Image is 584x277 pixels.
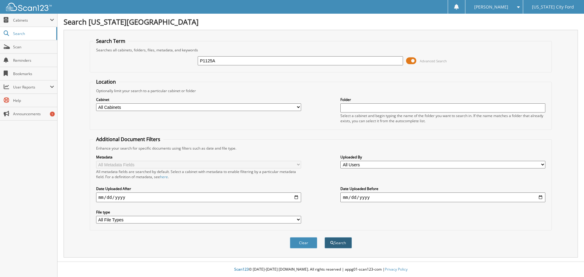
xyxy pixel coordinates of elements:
[13,71,54,76] span: Bookmarks
[96,192,301,202] input: start
[96,97,301,102] label: Cabinet
[93,78,119,85] legend: Location
[385,267,408,272] a: Privacy Policy
[96,209,301,215] label: File type
[13,31,53,36] span: Search
[13,58,54,63] span: Reminders
[93,146,549,151] div: Enhance your search for specific documents using filters such as date and file type.
[96,186,301,191] label: Date Uploaded After
[13,18,50,23] span: Cabinets
[234,267,249,272] span: Scan123
[340,113,545,123] div: Select a cabinet and begin typing the name of the folder you want to search in. If the name match...
[340,154,545,160] label: Uploaded By
[340,186,545,191] label: Date Uploaded Before
[532,5,574,9] span: [US_STATE] City Ford
[93,88,549,93] div: Optionally limit your search to a particular cabinet or folder
[13,98,54,103] span: Help
[474,5,508,9] span: [PERSON_NAME]
[340,192,545,202] input: end
[93,38,128,44] legend: Search Term
[290,237,317,248] button: Clear
[57,262,584,277] div: © [DATE]-[DATE] [DOMAIN_NAME]. All rights reserved | appg01-scan123-com |
[6,3,52,11] img: scan123-logo-white.svg
[96,169,301,179] div: All metadata fields are searched by default. Select a cabinet with metadata to enable filtering b...
[325,237,352,248] button: Search
[64,17,578,27] h1: Search [US_STATE][GEOGRAPHIC_DATA]
[13,111,54,116] span: Announcements
[13,44,54,50] span: Scan
[93,47,549,53] div: Searches all cabinets, folders, files, metadata, and keywords
[340,97,545,102] label: Folder
[160,174,168,179] a: here
[13,85,50,90] span: User Reports
[50,112,55,116] div: 1
[96,154,301,160] label: Metadata
[420,59,447,63] span: Advanced Search
[93,136,163,143] legend: Additional Document Filters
